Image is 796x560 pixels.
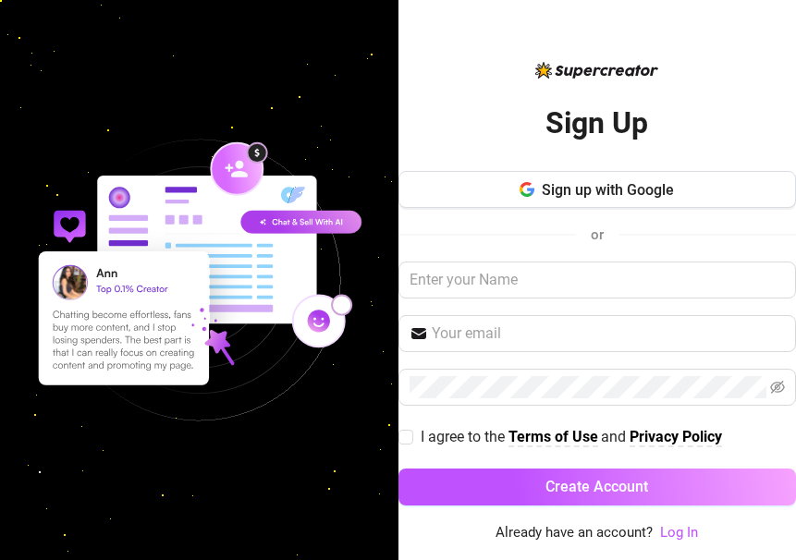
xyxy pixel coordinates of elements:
span: Sign up with Google [542,181,674,199]
a: Terms of Use [508,428,598,447]
span: I agree to the [421,428,508,445]
a: Log In [660,524,698,541]
h2: Sign Up [545,104,648,142]
input: Your email [432,323,786,345]
span: eye-invisible [770,380,785,395]
span: and [601,428,630,445]
span: Already have an account? [496,522,653,544]
span: or [591,226,604,243]
img: logo-BBDzfeDw.svg [535,62,658,79]
span: Create Account [545,478,648,495]
strong: Terms of Use [508,428,598,445]
a: Privacy Policy [630,428,722,447]
a: Log In [660,522,698,544]
strong: Privacy Policy [630,428,722,445]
